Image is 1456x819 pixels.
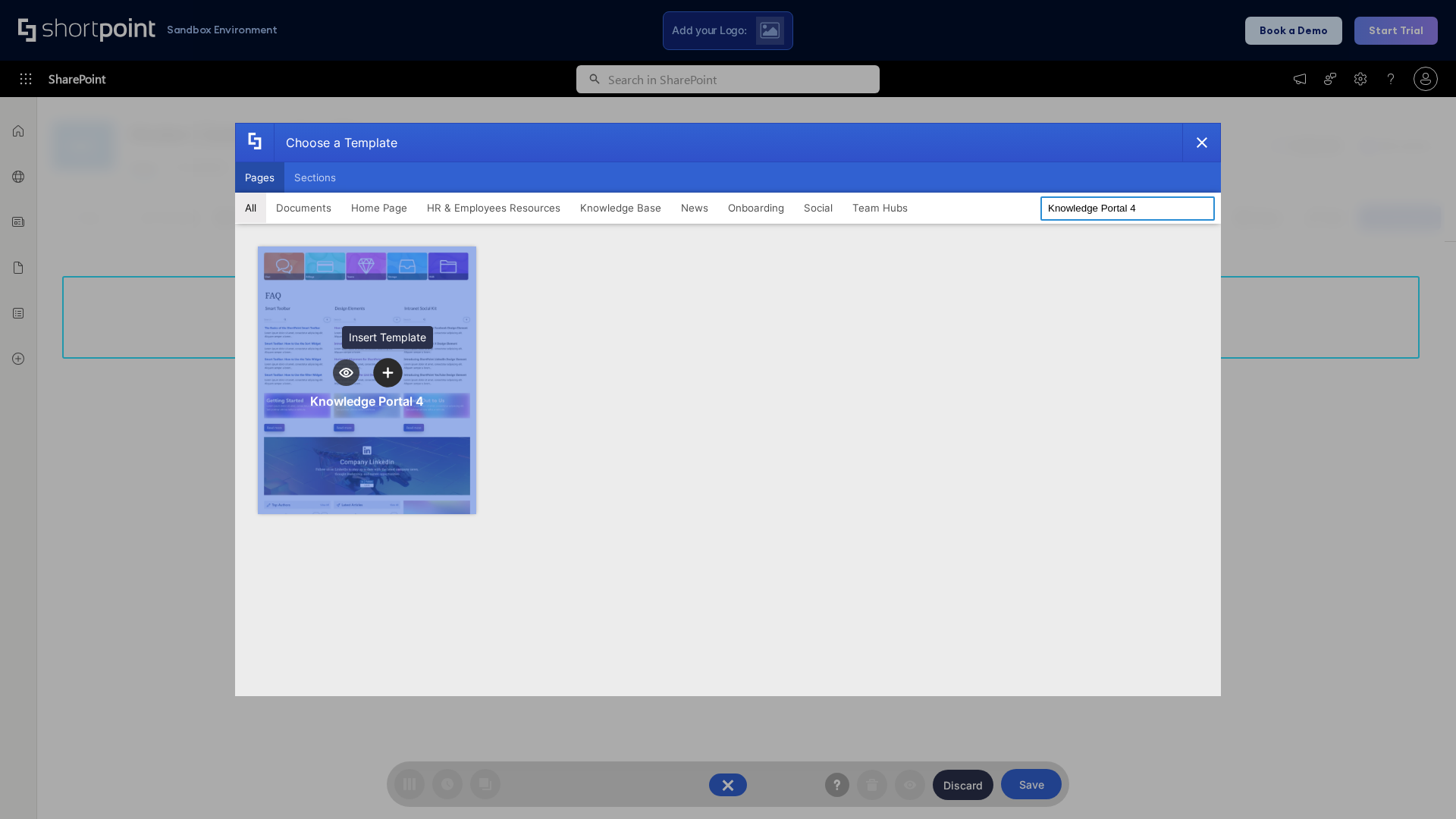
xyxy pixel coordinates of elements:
[274,124,397,162] div: Choose a Template
[671,193,718,223] button: News
[235,123,1221,696] div: template selector
[266,193,341,223] button: Documents
[718,193,794,223] button: Onboarding
[794,193,843,223] button: Social
[417,193,570,223] button: HR & Employees Resources
[284,162,346,193] button: Sections
[310,394,424,409] div: Knowledge Portal 4
[1040,196,1215,221] input: Search
[843,193,918,223] button: Team Hubs
[341,193,417,223] button: Home Page
[235,162,284,193] button: Pages
[1380,746,1456,819] iframe: Chat Widget
[235,193,266,223] button: All
[570,193,671,223] button: Knowledge Base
